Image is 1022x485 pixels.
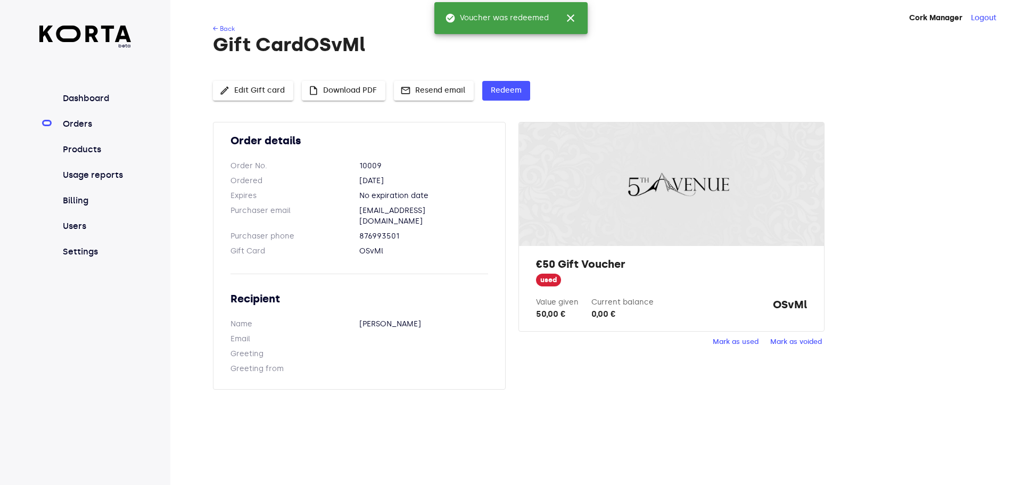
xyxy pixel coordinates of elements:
[359,231,488,242] dd: 876993501
[536,275,561,285] span: used
[536,308,579,320] div: 50,00 €
[909,13,962,22] strong: Cork Manager
[713,336,759,348] span: Mark as used
[768,334,825,350] button: Mark as voided
[61,169,131,182] a: Usage reports
[359,246,488,257] dd: OSvMl
[302,81,385,101] button: Download PDF
[230,191,359,201] dt: Expires
[61,143,131,156] a: Products
[213,81,293,101] button: Edit Gift card
[230,133,488,148] h2: Order details
[445,13,549,23] span: Voucher was redeemed
[39,26,131,42] img: Korta
[213,25,235,32] a: ← Back
[402,84,465,97] span: Resend email
[710,334,761,350] button: Mark as used
[39,26,131,50] a: beta
[230,349,359,359] dt: Greeting
[230,334,359,344] dt: Email
[230,246,359,257] dt: Gift Card
[61,245,131,258] a: Settings
[482,81,530,101] button: Redeem
[770,336,822,348] span: Mark as voided
[61,92,131,105] a: Dashboard
[591,298,654,307] label: Current balance
[61,118,131,130] a: Orders
[773,297,807,320] strong: OSvMl
[394,81,474,101] button: Resend email
[400,85,411,96] span: mail
[359,176,488,186] dd: [DATE]
[219,85,230,96] span: edit
[230,205,359,227] dt: Purchaser email
[230,291,488,306] h2: Recipient
[359,319,488,330] dd: [PERSON_NAME]
[61,220,131,233] a: Users
[591,308,654,320] div: 0,00 €
[359,205,488,227] dd: [EMAIL_ADDRESS][DOMAIN_NAME]
[230,319,359,330] dt: Name
[230,364,359,374] dt: Greeting from
[61,194,131,207] a: Billing
[308,85,319,96] span: insert_drive_file
[491,84,522,97] span: Redeem
[230,176,359,186] dt: Ordered
[213,85,293,94] a: Edit Gift card
[536,298,579,307] label: Value given
[230,231,359,242] dt: Purchaser phone
[359,191,488,201] dd: No expiration date
[310,84,377,97] span: Download PDF
[536,257,806,272] h2: €50 Gift Voucher
[558,5,583,31] button: close
[213,34,977,55] h1: Gift Card OSvMl
[971,13,996,23] button: Logout
[564,12,577,24] span: close
[230,161,359,171] dt: Order No.
[221,84,285,97] span: Edit Gift card
[359,161,488,171] dd: 10009
[39,42,131,50] span: beta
